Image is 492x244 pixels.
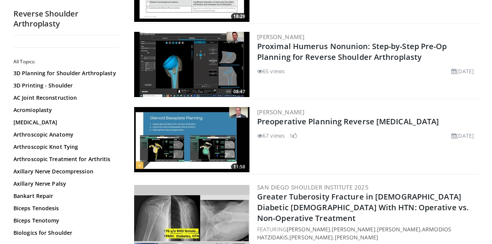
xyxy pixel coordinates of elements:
li: 65 views [257,67,285,75]
a: Biologics for Shoulder [13,229,117,237]
a: Arthroscopic Treatment for Arthritis [13,155,117,163]
span: 18:29 [231,13,248,20]
h2: Reverse Shoulder Arthroplasty [13,9,121,29]
img: d5a0b6ae-6fba-44bf-a5f6-2ca4c151c057.300x170_q85_crop-smart_upscale.jpg [134,32,249,97]
a: Biceps Tenodesis [13,204,117,212]
a: [PERSON_NAME] [332,226,375,233]
li: [DATE] [451,132,474,140]
a: [PERSON_NAME] [289,234,333,241]
div: FEATURING , , , , , [257,225,477,241]
a: [PERSON_NAME] [257,108,304,116]
a: Acromioplasty [13,106,117,114]
a: 08:47 [134,32,249,97]
a: 3D Planning for Shoulder Arthroplasty [13,69,117,77]
img: dc1fdcf6-bf37-45d0-b25c-3d9b6fb879f2.300x170_q85_crop-smart_upscale.jpg [134,107,249,172]
li: 67 views [257,132,285,140]
a: Preoperative Planning Reverse [MEDICAL_DATA] [257,116,439,127]
a: [PERSON_NAME] [377,226,421,233]
a: Bankart Repair [13,192,117,200]
a: Axillary Nerve Decompression [13,168,117,175]
a: Axillary Nerve Palsy [13,180,117,188]
a: Arthroscopic Knot Tying [13,143,117,151]
a: AC Joint Reconstruction [13,94,117,102]
a: 11:58 [134,107,249,172]
li: 1 [289,132,297,140]
a: Greater Tuberosity Fracture in [DEMOGRAPHIC_DATA] Diabetic [DEMOGRAPHIC_DATA] With HTN: Operative... [257,191,469,223]
h2: All Topics: [13,59,119,65]
li: [DATE] [451,67,474,75]
a: [PERSON_NAME] [257,33,304,41]
a: [PERSON_NAME] [287,226,330,233]
a: [MEDICAL_DATA] [13,119,117,126]
a: Arthroscopic Anatomy [13,131,117,138]
a: San Diego Shoulder Institute 2025 [257,183,369,191]
a: 3D Printing - Shoulder [13,82,117,89]
a: [PERSON_NAME] [335,234,378,241]
span: 11:58 [231,163,248,170]
a: Proximal Humerus Nonunion: Step-by-Step Pre-Op Planning for Reverse Shoulder Arthroplasty [257,41,447,62]
span: 08:47 [231,88,248,95]
a: Biceps Tenotomy [13,217,117,224]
